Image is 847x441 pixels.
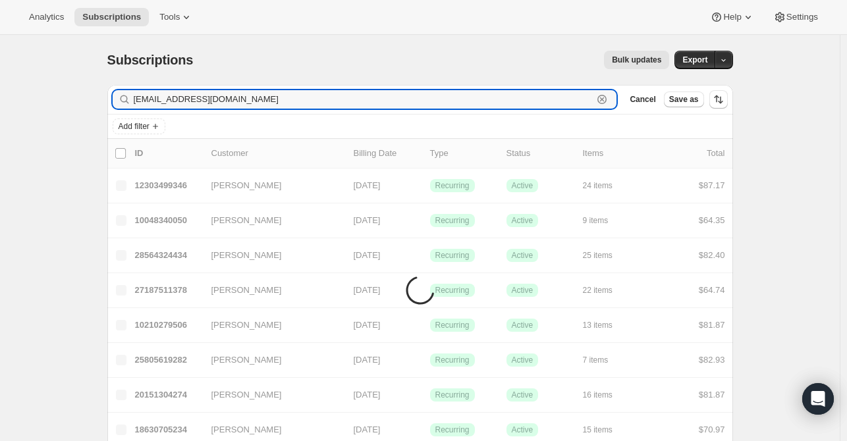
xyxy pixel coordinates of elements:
input: Filter subscribers [134,90,593,109]
div: Open Intercom Messenger [802,383,834,415]
span: Export [682,55,707,65]
button: Tools [151,8,201,26]
button: Clear [595,93,609,106]
span: Settings [786,12,818,22]
span: Bulk updates [612,55,661,65]
span: Subscriptions [107,53,194,67]
button: Settings [765,8,826,26]
span: Analytics [29,12,64,22]
button: Analytics [21,8,72,26]
button: Bulk updates [604,51,669,69]
button: Sort the results [709,90,728,109]
span: Save as [669,94,699,105]
button: Save as [664,91,704,107]
span: Help [723,12,741,22]
span: Cancel [630,94,655,105]
button: Cancel [624,91,661,107]
button: Help [702,8,762,26]
button: Subscriptions [74,8,149,26]
span: Add filter [119,121,150,132]
button: Add filter [113,118,165,134]
span: Tools [159,12,180,22]
button: Export [674,51,715,69]
span: Subscriptions [82,12,141,22]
